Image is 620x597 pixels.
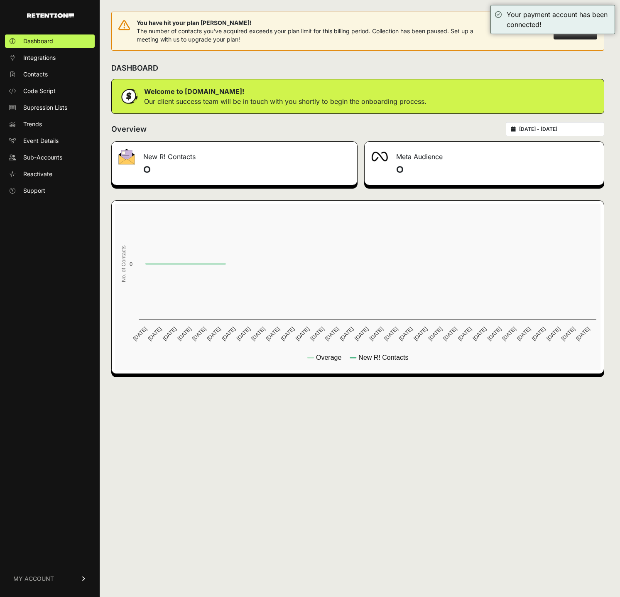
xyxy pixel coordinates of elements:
text: [DATE] [221,326,237,342]
text: [DATE] [412,326,429,342]
h4: 0 [396,163,598,177]
div: New R! Contacts [112,142,357,167]
span: Support [23,187,45,195]
span: The number of contacts you've acquired exceeds your plan limit for this billing period. Collectio... [137,27,473,43]
a: Contacts [5,68,95,81]
span: Supression Lists [23,103,67,112]
text: [DATE] [265,326,281,342]
text: [DATE] [471,326,488,342]
a: Reactivate [5,167,95,181]
text: [DATE] [191,326,207,342]
span: You have hit your plan [PERSON_NAME]! [137,19,489,27]
a: Trends [5,118,95,131]
span: Sub-Accounts [23,153,62,162]
span: Reactivate [23,170,52,178]
text: [DATE] [427,326,444,342]
div: Your payment account has been connected! [507,10,610,29]
div: Meta Audience [365,142,604,167]
text: [DATE] [516,326,532,342]
text: No. of Contacts [120,246,127,282]
h4: 0 [143,163,350,177]
text: New R! Contacts [358,354,408,361]
text: [DATE] [147,326,163,342]
h2: DASHBOARD [111,62,158,74]
a: Code Script [5,84,95,98]
text: [DATE] [575,326,591,342]
span: Event Details [23,137,59,145]
a: Support [5,184,95,197]
img: fa-envelope-19ae18322b30453b285274b1b8af3d052b27d846a4fbe8435d1a52b978f639a2.png [118,149,135,165]
strong: Welcome to [DOMAIN_NAME]! [144,87,244,96]
span: MY ACCOUNT [13,575,54,583]
text: [DATE] [132,326,148,342]
span: Code Script [23,87,56,95]
text: [DATE] [206,326,222,342]
h2: Overview [111,123,147,135]
span: Trends [23,120,42,128]
text: [DATE] [368,326,384,342]
text: [DATE] [309,326,325,342]
text: [DATE] [176,326,192,342]
text: [DATE] [457,326,473,342]
text: [DATE] [353,326,370,342]
text: Overage [316,354,341,361]
text: [DATE] [560,326,576,342]
text: [DATE] [162,326,178,342]
a: Sub-Accounts [5,151,95,164]
img: Retention.com [27,13,74,18]
text: [DATE] [250,326,266,342]
p: Our client success team will be in touch with you shortly to begin the onboarding process. [144,96,426,106]
img: dollar-coin-05c43ed7efb7bc0c12610022525b4bbbb207c7efeef5aecc26f025e68dcafac9.png [118,86,139,107]
text: [DATE] [442,326,458,342]
text: [DATE] [383,326,399,342]
img: fa-meta-2f981b61bb99beabf952f7030308934f19ce035c18b003e963880cc3fabeebb7.png [371,152,388,162]
button: Remind me later [489,24,549,39]
text: [DATE] [545,326,561,342]
span: Contacts [23,70,48,79]
a: Dashboard [5,34,95,48]
text: [DATE] [338,326,355,342]
text: [DATE] [530,326,546,342]
a: Event Details [5,134,95,147]
text: [DATE] [324,326,340,342]
a: Supression Lists [5,101,95,114]
a: Integrations [5,51,95,64]
text: [DATE] [501,326,517,342]
text: [DATE] [397,326,414,342]
text: 0 [130,261,132,267]
span: Integrations [23,54,56,62]
a: MY ACCOUNT [5,566,95,591]
text: [DATE] [235,326,251,342]
text: [DATE] [486,326,502,342]
span: Dashboard [23,37,53,45]
text: [DATE] [279,326,296,342]
text: [DATE] [294,326,311,342]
